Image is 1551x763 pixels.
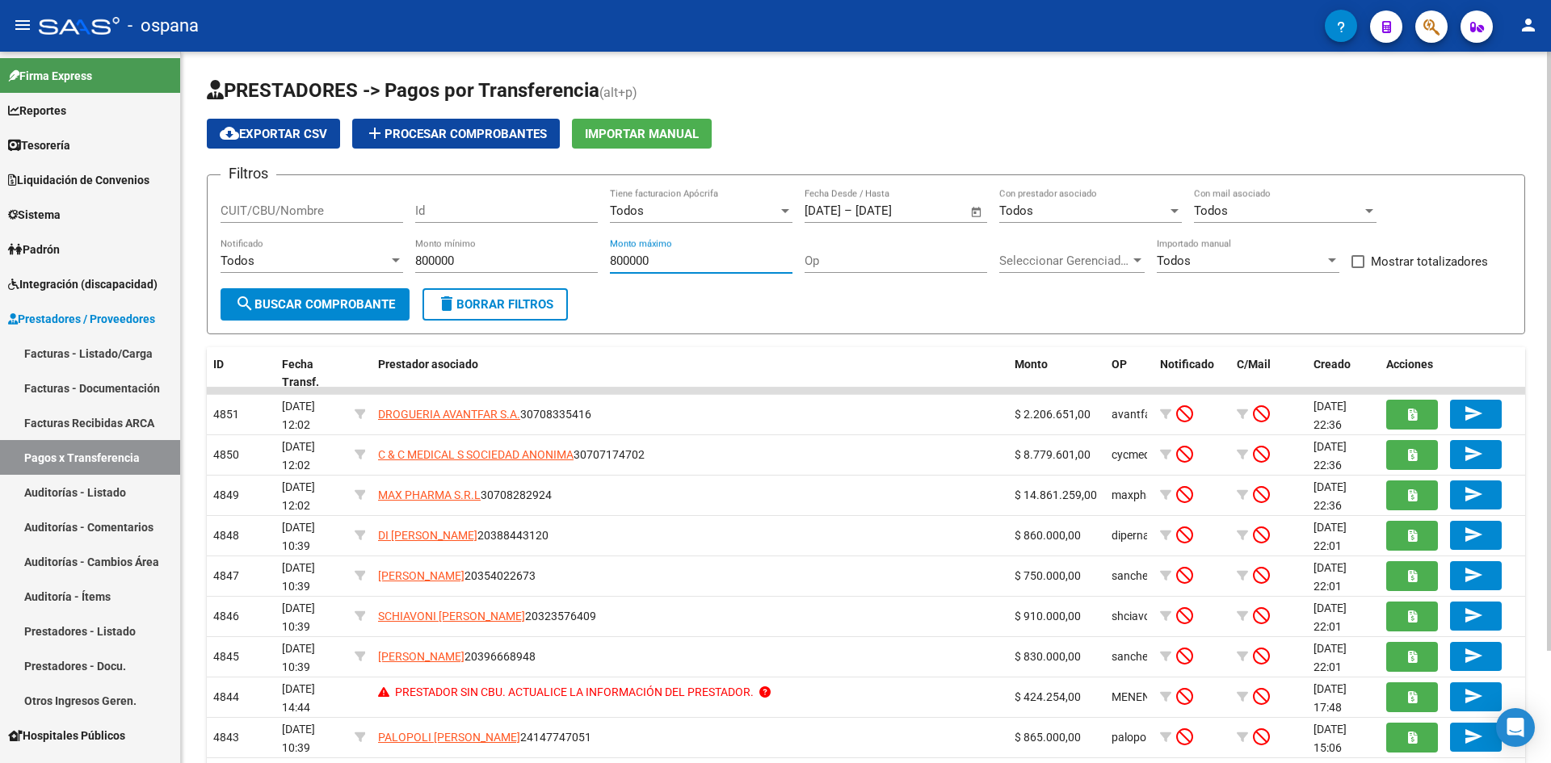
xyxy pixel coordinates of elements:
[8,136,70,154] span: Tesorería
[1464,565,1483,585] mat-icon: send
[437,294,456,313] mat-icon: delete
[282,561,315,593] span: [DATE] 10:39
[395,683,754,702] p: PRESTADOR SIN CBU. ACTUALICE LA INFORMACIÓN DEL PRESTADOR.
[282,358,319,389] span: Fecha Transf.
[213,690,239,703] span: 4844
[365,127,547,141] span: Procesar Comprobantes
[1015,529,1081,542] span: $ 860.000,00
[1015,610,1081,623] span: $ 910.000,00
[13,15,32,35] mat-icon: menu
[207,119,340,149] button: Exportar CSV
[1112,650,1179,663] span: sanchezgonz
[1112,529,1174,542] span: dipernamart
[8,67,92,85] span: Firma Express
[1112,610,1175,623] span: shciavonifed
[572,119,712,149] button: Importar Manual
[422,288,568,321] button: Borrar Filtros
[275,347,348,400] datatable-header-cell: Fecha Transf.
[1160,358,1214,371] span: Notificado
[282,723,315,754] span: [DATE] 10:39
[1015,690,1081,703] span: $ 424.254,00
[1112,488,1173,501] span: maxpharma
[372,347,1008,400] datatable-header-cell: Prestador asociado
[1105,347,1154,400] datatable-header-cell: OP
[1464,484,1483,504] mat-icon: send
[1464,606,1483,625] mat-icon: send
[213,569,239,582] span: 4847
[1015,488,1097,501] span: $ 14.861.259,00
[378,569,464,582] span: [PERSON_NAME]
[1194,203,1228,218] span: Todos
[1008,347,1105,400] datatable-header-cell: Monto
[8,171,149,189] span: Liquidación de Convenios
[1464,646,1483,665] mat-icon: send
[213,610,239,623] span: 4846
[1386,358,1433,371] span: Acciones
[610,203,644,218] span: Todos
[8,206,61,224] span: Sistema
[844,203,852,218] span: –
[378,610,596,623] span: 20323576409
[1154,347,1230,400] datatable-header-cell: Notificado
[378,448,645,461] span: 30707174702
[8,102,66,119] span: Reportes
[378,358,478,371] span: Prestador asociado
[1314,682,1347,714] span: [DATE] 17:48
[1314,642,1347,673] span: [DATE] 22:01
[378,488,552,501] span: 30708282924
[1112,408,1155,421] span: avantfar
[213,448,239,461] span: 4850
[1314,723,1347,754] span: [DATE] 15:06
[378,610,525,623] span: SCHIAVONI [PERSON_NAME]
[221,162,276,185] h3: Filtros
[1464,444,1483,463] mat-icon: send
[282,602,315,633] span: [DATE] 10:39
[1112,690,1193,703] span: MENENDEZSILV
[1015,408,1091,421] span: $ 2.206.651,00
[235,294,254,313] mat-icon: search
[1015,731,1081,744] span: $ 865.000,00
[282,682,315,714] span: [DATE] 14:44
[1237,358,1271,371] span: C/Mail
[1464,686,1483,706] mat-icon: send
[282,400,315,431] span: [DATE] 12:02
[128,8,199,44] span: - ospana
[8,310,155,328] span: Prestadores / Proveedores
[213,731,239,744] span: 4843
[213,358,224,371] span: ID
[437,297,553,312] span: Borrar Filtros
[220,124,239,143] mat-icon: cloud_download
[1380,347,1525,400] datatable-header-cell: Acciones
[1314,602,1347,633] span: [DATE] 22:01
[8,241,60,258] span: Padrón
[1015,650,1081,663] span: $ 830.000,00
[213,488,239,501] span: 4849
[1015,569,1081,582] span: $ 750.000,00
[221,288,410,321] button: Buscar Comprobante
[378,650,464,663] span: [PERSON_NAME]
[378,488,481,501] span: MAX PHARMA S.R.L
[378,408,591,421] span: 30708335416
[378,731,591,744] span: 24147747051
[1519,15,1538,35] mat-icon: person
[1314,521,1347,552] span: [DATE] 22:01
[207,347,275,400] datatable-header-cell: ID
[1157,254,1191,268] span: Todos
[855,203,934,218] input: End date
[352,119,560,149] button: Procesar Comprobantes
[1314,561,1347,593] span: [DATE] 22:01
[1230,347,1307,400] datatable-header-cell: C/Mail
[220,127,327,141] span: Exportar CSV
[282,480,315,512] span: [DATE] 12:02
[1314,480,1347,512] span: [DATE] 22:36
[999,203,1033,218] span: Todos
[221,254,254,268] span: Todos
[805,203,841,218] input: Start date
[1112,569,1163,582] span: sanchezer
[378,569,536,582] span: 20354022673
[1112,731,1174,744] span: palopoligust
[282,521,315,552] span: [DATE] 10:39
[1371,252,1488,271] span: Mostrar totalizadores
[378,408,520,421] span: DROGUERIA AVANTFAR S.A.
[1112,358,1127,371] span: OP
